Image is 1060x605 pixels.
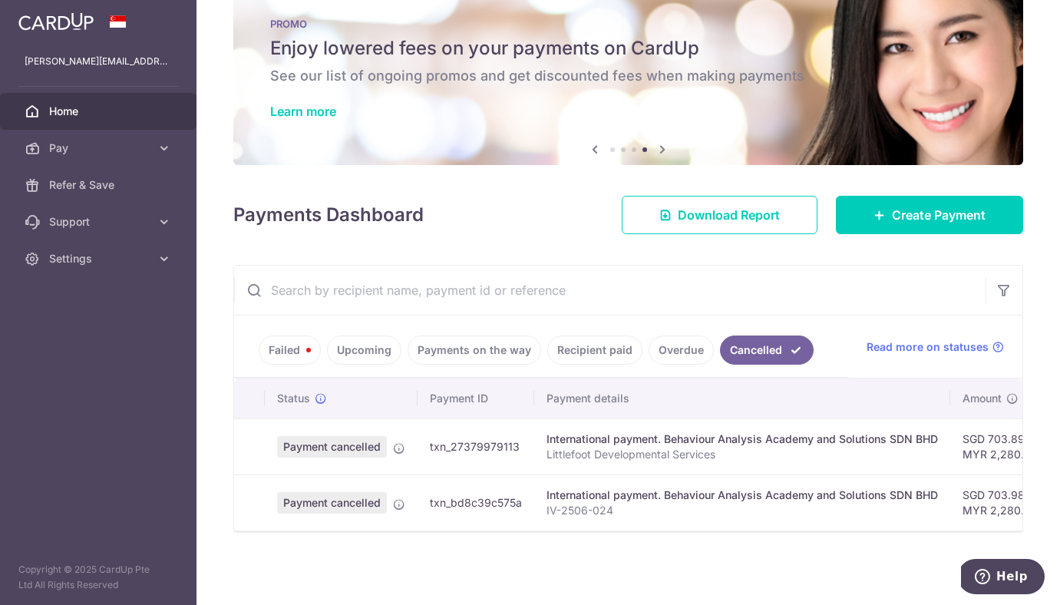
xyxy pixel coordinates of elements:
span: Payment cancelled [277,492,387,514]
span: Home [49,104,150,119]
p: PROMO [270,18,986,30]
a: Learn more [270,104,336,119]
td: txn_bd8c39c575a [418,474,534,531]
a: Upcoming [327,336,401,365]
a: Create Payment [836,196,1023,234]
a: Read more on statuses [867,339,1004,355]
a: Overdue [649,336,714,365]
img: CardUp [18,12,94,31]
th: Payment details [534,379,950,418]
a: Failed [259,336,321,365]
p: Littlefoot Developmental Services [547,447,938,462]
span: Create Payment [892,206,986,224]
span: Read more on statuses [867,339,989,355]
a: Payments on the way [408,336,541,365]
iframe: Opens a widget where you can find more information [961,559,1045,597]
span: Amount [963,391,1002,406]
span: Payment cancelled [277,436,387,458]
p: [PERSON_NAME][EMAIL_ADDRESS][DOMAIN_NAME] [25,54,172,69]
div: International payment. Behaviour Analysis Academy and Solutions SDN BHD [547,488,938,503]
td: SGD 703.98 MYR 2,280.00 [950,474,1050,531]
a: Cancelled [720,336,814,365]
th: Payment ID [418,379,534,418]
input: Search by recipient name, payment id or reference [234,266,986,315]
span: Settings [49,251,150,266]
p: IV-2506-024 [547,503,938,518]
span: Support [49,214,150,230]
span: Status [277,391,310,406]
h6: See our list of ongoing promos and get discounted fees when making payments [270,67,986,85]
h5: Enjoy lowered fees on your payments on CardUp [270,36,986,61]
a: Recipient paid [547,336,642,365]
h4: Payments Dashboard [233,201,424,229]
span: Download Report [678,206,780,224]
div: International payment. Behaviour Analysis Academy and Solutions SDN BHD [547,431,938,447]
span: Refer & Save [49,177,150,193]
td: SGD 703.89 MYR 2,280.00 [950,418,1050,474]
td: txn_27379979113 [418,418,534,474]
a: Download Report [622,196,817,234]
span: Pay [49,141,150,156]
